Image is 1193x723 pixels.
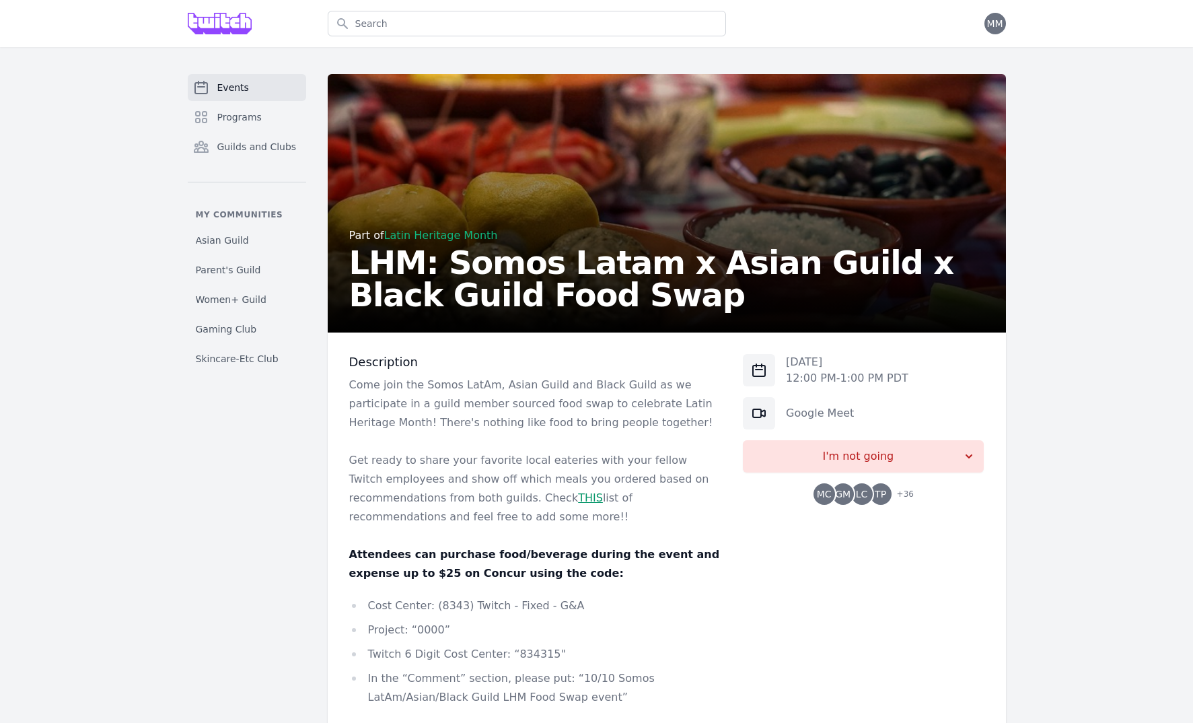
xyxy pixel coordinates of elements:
[188,228,306,252] a: Asian Guild
[196,263,261,277] span: Parent's Guild
[349,354,722,370] h3: Description
[188,209,306,220] p: My communities
[196,234,249,247] span: Asian Guild
[856,489,868,499] span: LC
[188,287,306,312] a: Women+ Guild
[188,74,306,101] a: Events
[743,440,984,473] button: I'm not going
[786,370,908,386] p: 12:00 PM - 1:00 PM PDT
[217,81,249,94] span: Events
[349,645,722,664] li: Twitch 6 Digit Cost Center: “834315"
[196,352,279,366] span: Skincare-Etc Club
[188,317,306,341] a: Gaming Club
[875,489,886,499] span: TP
[349,548,720,580] strong: Attendees can purchase food/beverage during the event and expense up to $25 on Concur using the c...
[889,486,914,505] span: + 36
[384,229,498,242] a: Latin Heritage Month
[217,110,262,124] span: Programs
[578,491,603,504] a: THIS
[349,451,722,526] p: Get ready to share your favorite local eateries with your fellow Twitch employees and show off wh...
[984,13,1006,34] button: MM
[349,228,984,244] div: Part of
[188,74,306,371] nav: Sidebar
[835,489,851,499] span: GM
[349,669,722,707] li: In the “Comment” section, please put: “10/10 Somos LatAm/Asian/Black Guild LHM Food Swap event”
[349,621,722,640] li: Project: “0000”
[349,596,722,615] li: Cost Center: (8343) Twitch - Fixed - G&A
[196,322,257,336] span: Gaming Club
[754,448,962,464] span: I'm not going
[986,19,1003,28] span: MM
[188,13,252,34] img: Grove
[349,376,722,432] p: Come join the Somos LatAm, Asian Guild and Black Guild as we participate in a guild member source...
[328,11,726,36] input: Search
[196,293,266,306] span: Women+ Guild
[786,407,854,419] a: Google Meet
[188,104,306,131] a: Programs
[188,258,306,282] a: Parent's Guild
[349,246,984,311] h2: LHM: Somos Latam x Asian Guild x Black Guild Food Swap
[188,133,306,160] a: Guilds and Clubs
[217,140,297,153] span: Guilds and Clubs
[786,354,908,370] p: [DATE]
[817,489,832,499] span: MC
[188,347,306,371] a: Skincare-Etc Club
